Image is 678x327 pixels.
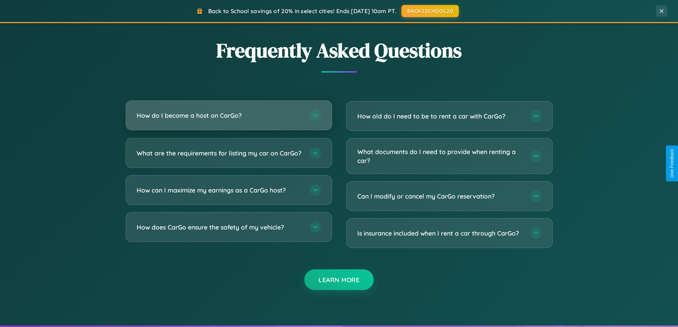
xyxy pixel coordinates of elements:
[304,269,374,290] button: Learn More
[357,192,523,201] h3: Can I modify or cancel my CarGo reservation?
[357,229,523,238] h3: Is insurance included when I rent a car through CarGo?
[126,37,553,64] h2: Frequently Asked Questions
[357,112,523,121] h3: How old do I need to be to rent a car with CarGo?
[401,5,459,17] button: BACK2SCHOOL20
[137,223,303,232] h3: How does CarGo ensure the safety of my vehicle?
[357,147,523,165] h3: What documents do I need to provide when renting a car?
[208,7,396,15] span: Back to School savings of 20% in select cities! Ends [DATE] 10am PT.
[137,186,303,195] h3: How can I maximize my earnings as a CarGo host?
[137,149,303,158] h3: What are the requirements for listing my car on CarGo?
[137,111,303,120] h3: How do I become a host on CarGo?
[669,149,674,178] div: Give Feedback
